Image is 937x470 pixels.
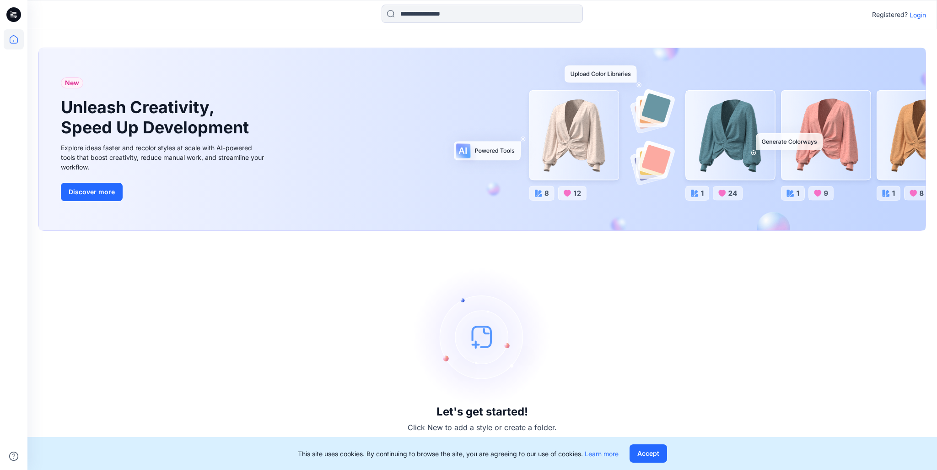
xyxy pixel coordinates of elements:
[298,449,619,459] p: This site uses cookies. By continuing to browse the site, you are agreeing to our use of cookies.
[61,183,267,201] a: Discover more
[414,268,551,405] img: empty-state-image.svg
[910,10,926,20] p: Login
[61,183,123,201] button: Discover more
[436,405,528,418] h3: Let's get started!
[872,9,908,20] p: Registered?
[630,444,667,463] button: Accept
[61,98,253,137] h1: Unleash Creativity, Speed Up Development
[408,422,557,433] p: Click New to add a style or create a folder.
[61,143,267,172] div: Explore ideas faster and recolor styles at scale with AI-powered tools that boost creativity, red...
[585,450,619,458] a: Learn more
[65,77,79,88] span: New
